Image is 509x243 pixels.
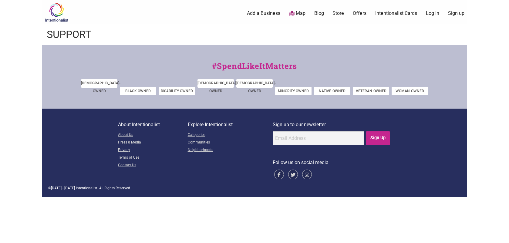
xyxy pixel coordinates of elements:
a: Privacy [118,147,188,154]
a: Categories [188,131,273,139]
a: Disability-Owned [161,89,193,93]
p: Explore Intentionalist [188,121,273,129]
a: Communities [188,139,273,147]
a: [DEMOGRAPHIC_DATA]-Owned [197,81,237,93]
a: Woman-Owned [396,89,424,93]
a: Neighborhoods [188,147,273,154]
p: Follow us on social media [273,159,391,167]
a: Store [332,10,344,17]
span: Intentionalist [76,186,97,190]
a: Intentionalist Cards [375,10,417,17]
a: Contact Us [118,162,188,169]
a: Offers [353,10,366,17]
div: #SpendLikeItMatters [42,60,467,78]
a: Add a Business [247,10,280,17]
a: Terms of Use [118,154,188,162]
a: Native-Owned [319,89,346,93]
a: Minority-Owned [278,89,309,93]
span: [DATE] - [DATE] [51,186,75,190]
a: [DEMOGRAPHIC_DATA]-Owned [236,81,276,93]
a: About Us [118,131,188,139]
a: [DEMOGRAPHIC_DATA]-Owned [81,81,120,93]
a: Veteran-Owned [356,89,386,93]
h1: Support [47,27,91,42]
p: Sign up to our newsletter [273,121,391,129]
a: Map [289,10,305,17]
div: © | All Rights Reserved [48,185,461,191]
input: Email Address [273,131,364,145]
a: Sign up [448,10,464,17]
img: Intentionalist [42,2,71,22]
a: Log In [426,10,439,17]
p: About Intentionalist [118,121,188,129]
a: Blog [314,10,324,17]
a: Press & Media [118,139,188,147]
a: Black-Owned [125,89,151,93]
input: Sign Up [366,131,390,145]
